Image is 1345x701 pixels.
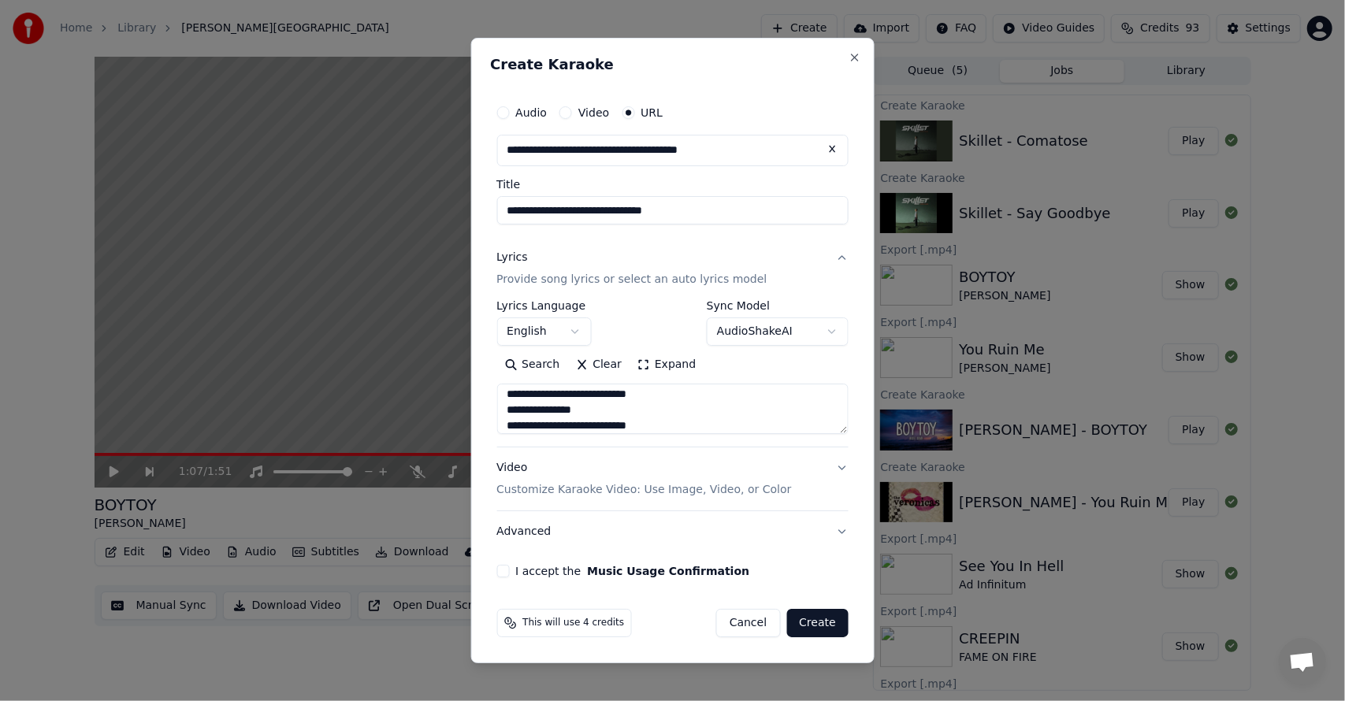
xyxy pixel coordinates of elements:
button: LyricsProvide song lyrics or select an auto lyrics model [496,237,849,300]
button: I accept the [587,566,749,577]
button: Expand [630,352,704,377]
p: Customize Karaoke Video: Use Image, Video, or Color [496,482,791,498]
label: Audio [515,107,547,118]
span: This will use 4 credits [522,617,624,629]
button: VideoCustomize Karaoke Video: Use Image, Video, or Color [496,447,849,510]
label: Sync Model [707,300,849,311]
button: Clear [567,352,630,377]
label: Title [496,179,849,190]
h2: Create Karaoke [490,57,855,72]
div: LyricsProvide song lyrics or select an auto lyrics model [496,300,849,447]
label: Video [578,107,609,118]
button: Create [786,609,849,637]
button: Search [496,352,567,377]
button: Cancel [716,609,780,637]
label: URL [641,107,663,118]
button: Advanced [496,511,849,552]
label: I accept the [515,566,749,577]
label: Lyrics Language [496,300,591,311]
div: Video [496,460,791,498]
div: Lyrics [496,250,527,265]
p: Provide song lyrics or select an auto lyrics model [496,272,767,287]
